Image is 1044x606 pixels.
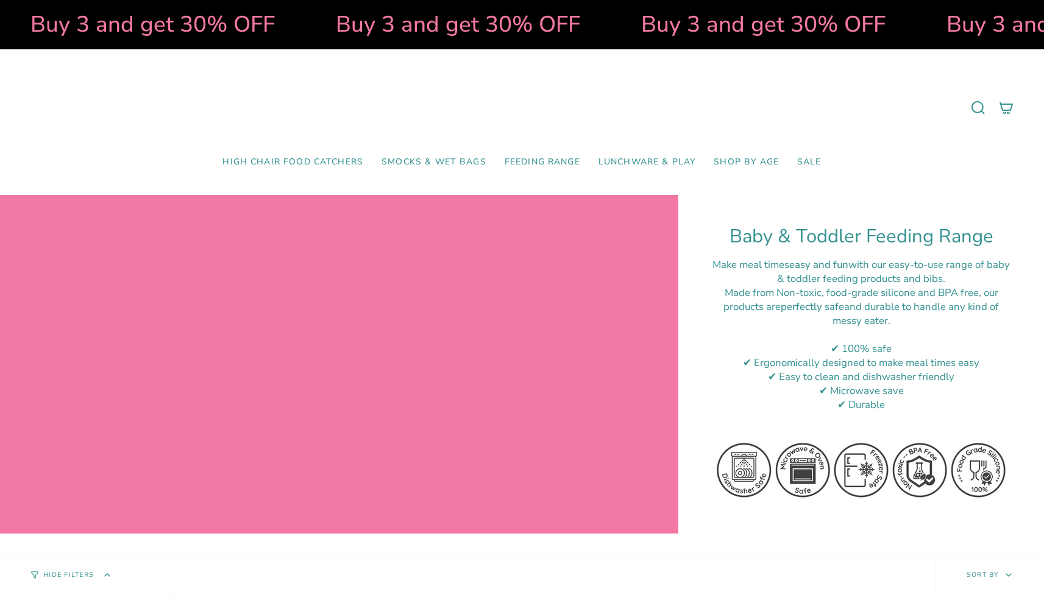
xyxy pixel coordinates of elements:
[788,148,831,177] a: SALE
[495,148,589,177] a: Feeding Range
[819,384,904,398] span: ✔ Microwave save
[222,157,363,167] span: High Chair Food Catchers
[709,342,1014,356] div: ✔ 100% safe
[372,148,495,177] a: Smocks & Wet Bags
[417,68,627,148] a: Mumma’s Little Helpers
[25,9,269,40] strong: Buy 3 and get 30% OFF
[709,286,1014,328] div: M
[714,157,779,167] span: Shop by Age
[936,556,1044,594] button: Sort by
[709,258,1014,286] div: Make meal times with our easy-to-use range of baby & toddler feeding products and bibs.
[505,157,580,167] span: Feeding Range
[789,258,848,272] strong: easy and fun
[709,370,1014,384] div: ✔ Easy to clean and dishwasher friendly
[598,157,695,167] span: Lunchware & Play
[709,356,1014,370] div: ✔ Ergonomically designed to make meal times easy
[709,225,1014,248] h1: Baby & Toddler Feeding Range
[797,157,822,167] span: SALE
[636,9,880,40] strong: Buy 3 and get 30% OFF
[589,148,705,177] a: Lunchware & Play
[213,148,372,177] a: High Chair Food Catchers
[723,286,999,328] span: ade from Non-toxic, food-grade silicone and BPA free, our products are and durable to handle any ...
[709,398,1014,412] div: ✔ Durable
[705,148,788,177] a: Shop by Age
[967,570,999,579] span: Sort by
[781,300,844,314] strong: perfectly safe
[382,157,486,167] span: Smocks & Wet Bags
[330,9,575,40] strong: Buy 3 and get 30% OFF
[43,572,94,579] span: Hide Filters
